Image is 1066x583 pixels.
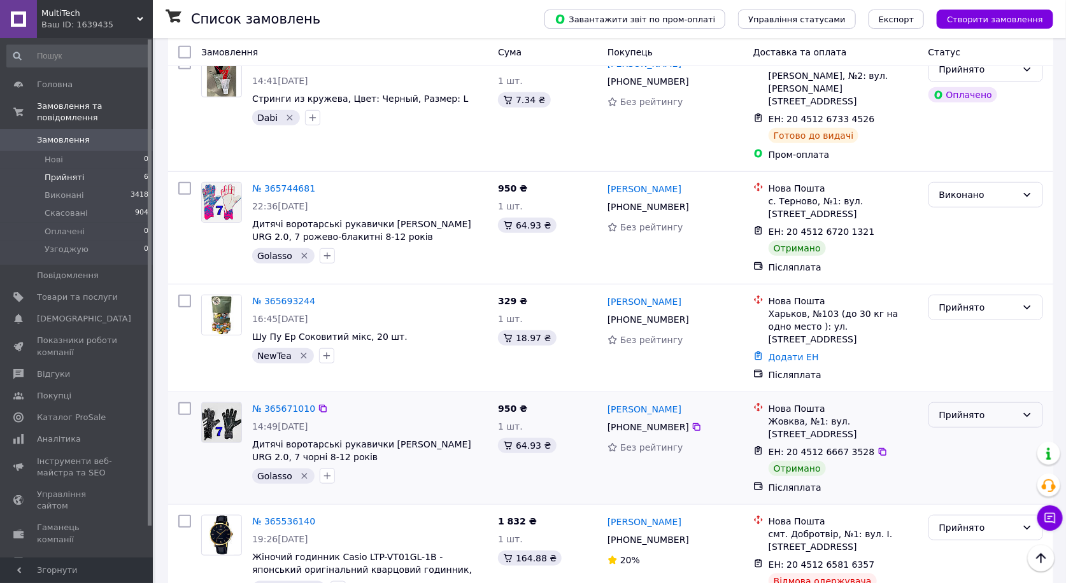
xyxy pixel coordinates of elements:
a: № 365744681 [252,183,315,193]
button: Створити замовлення [937,10,1053,29]
a: Фото товару [201,515,242,556]
span: MultiTech [41,8,137,19]
span: 1 шт. [498,314,523,324]
span: Cума [498,47,522,57]
div: 64.93 ₴ [498,218,556,233]
span: 1 шт. [498,534,523,544]
span: 0 [144,244,148,255]
div: Пром-оплата [769,148,918,161]
span: 0 [144,154,148,165]
span: Прийняті [45,172,84,183]
a: Дитячі воротарські рукавички [PERSON_NAME] URG 2.0, 7 чорні 8-12 років [252,439,471,462]
a: [PERSON_NAME] [608,403,681,416]
span: 14:49[DATE] [252,421,308,432]
div: смт. Добротвір, №1: вул. І. [STREET_ADDRESS] [769,528,918,553]
span: Без рейтингу [620,222,683,232]
span: 329 ₴ [498,296,527,306]
div: Нова Пошта [769,402,918,415]
span: Узгоджую [45,244,89,255]
div: Харьков, №103 (до 30 кг на одно место ): ул. [STREET_ADDRESS] [769,307,918,346]
div: 164.88 ₴ [498,551,562,566]
svg: Видалити мітку [285,113,295,123]
span: 3418 [131,190,148,201]
img: Фото товару [202,295,241,335]
span: 22:36[DATE] [252,201,308,211]
svg: Видалити мітку [299,351,309,361]
a: № 365671010 [252,404,315,414]
span: 1 шт. [498,421,523,432]
span: Створити замовлення [947,15,1043,24]
span: Повідомлення [37,270,99,281]
button: Завантажити звіт по пром-оплаті [544,10,725,29]
span: Управління сайтом [37,489,118,512]
svg: Видалити мітку [299,251,309,261]
span: ЕН: 20 4512 6720 1321 [769,227,875,237]
span: 6 [144,172,148,183]
img: Фото товару [210,516,234,555]
div: Нова Пошта [769,295,918,307]
span: Без рейтингу [620,442,683,453]
div: [PHONE_NUMBER] [605,531,692,549]
span: Каталог ProSale [37,412,106,423]
div: [PHONE_NUMBER] [605,311,692,328]
span: Оплачені [45,226,85,237]
h1: Список замовлень [191,11,320,27]
a: [PERSON_NAME] [608,295,681,308]
a: Стринги из кружева, Цвет: Черный, Размер: L [252,94,468,104]
span: Головна [37,79,73,90]
button: Управління статусами [738,10,856,29]
div: 7.34 ₴ [498,92,550,108]
div: [PHONE_NUMBER] [605,73,692,90]
span: Завантажити звіт по пром-оплаті [555,13,715,25]
div: Післяплата [769,481,918,494]
span: Експорт [879,15,914,24]
div: Готово до видачі [769,128,859,143]
div: [PERSON_NAME], №2: вул. [PERSON_NAME][STREET_ADDRESS] [769,69,918,108]
div: Оплачено [928,87,997,102]
a: Фото товару [201,402,242,443]
img: Фото товару [202,183,241,222]
a: Додати ЕН [769,352,819,362]
span: Гаманець компанії [37,522,118,545]
div: Нова Пошта [769,182,918,195]
span: 1 шт. [498,201,523,211]
a: Створити замовлення [924,13,1053,24]
span: 1 шт. [498,76,523,86]
button: Експорт [869,10,925,29]
button: Наверх [1028,545,1055,572]
div: Прийнято [939,62,1017,76]
span: Замовлення [37,134,90,146]
span: Покупці [37,390,71,402]
span: 0 [144,226,148,237]
a: Фото товару [201,182,242,223]
span: 950 ₴ [498,404,527,414]
span: Показники роботи компанії [37,335,118,358]
img: Фото товару [202,403,241,442]
span: Відгуки [37,369,70,380]
div: Отримано [769,461,826,476]
span: Доставка та оплата [753,47,847,57]
span: NewTea [257,351,292,361]
input: Пошук [6,45,150,67]
span: Замовлення [201,47,258,57]
span: Без рейтингу [620,97,683,107]
span: ЕН: 20 4512 6581 6357 [769,559,875,570]
span: Шу Пу Ер Соковитий мікс, 20 шт. [252,332,408,342]
img: Фото товару [207,57,237,97]
div: Післяплата [769,369,918,381]
a: [PERSON_NAME] [608,516,681,528]
span: 19:26[DATE] [252,534,308,544]
span: ЕН: 20 4512 6667 3528 [769,447,875,457]
button: Чат з покупцем [1037,505,1063,531]
a: [PERSON_NAME] [608,183,681,195]
span: Нові [45,154,63,165]
a: Фото товару [201,295,242,335]
div: с. Терново, №1: вул. [STREET_ADDRESS] [769,195,918,220]
svg: Видалити мітку [299,471,309,481]
a: Дитячі воротарські рукавички [PERSON_NAME] URG 2.0, 7 рожево-блакитні 8-12 років [252,219,471,242]
div: Прийнято [939,300,1017,314]
span: Виконані [45,190,84,201]
span: [DEMOGRAPHIC_DATA] [37,313,131,325]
